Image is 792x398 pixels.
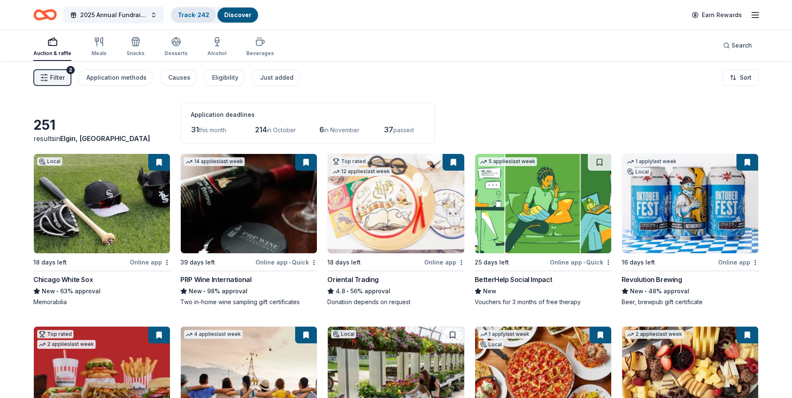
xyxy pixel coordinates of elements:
div: Desserts [164,50,187,57]
div: 48% approval [622,286,759,296]
button: Desserts [164,33,187,61]
div: Beer, brewpub gift certificate [622,298,759,306]
a: Image for BetterHelp Social Impact5 applieslast week25 days leftOnline app•QuickBetterHelp Social... [475,154,612,306]
div: PRP Wine International [180,275,251,285]
span: 4.8 [336,286,345,296]
div: 56% approval [327,286,464,296]
div: Application deadlines [191,110,425,120]
div: Two in-home wine sampling gift certificates [180,298,317,306]
span: New [42,286,55,296]
a: Track· 242 [178,11,209,18]
div: Revolution Brewing [622,275,682,285]
div: Auction & raffle [33,50,71,57]
div: Online app [424,257,465,267]
div: 39 days left [180,257,215,267]
div: BetterHelp Social Impact [475,275,552,285]
span: 214 [255,125,267,134]
div: results [33,134,170,144]
a: Image for PRP Wine International14 applieslast week39 days leftOnline app•QuickPRP Wine Internati... [180,154,317,306]
div: 5 applies last week [478,157,537,166]
span: New [483,286,496,296]
div: 16 days left [622,257,655,267]
div: Online app Quick [550,257,612,267]
div: Memorabilia [33,298,170,306]
div: 1 apply last week [478,330,531,339]
div: 63% approval [33,286,170,296]
a: Home [33,5,57,25]
img: Image for Oriental Trading [328,154,464,253]
img: Image for Chicago White Sox [34,154,170,253]
div: Causes [168,73,190,83]
div: Alcohol [207,50,226,57]
div: 2 applies last week [625,330,684,339]
button: Beverages [246,33,274,61]
div: Local [478,340,504,349]
span: 37 [384,125,393,134]
div: 4 applies last week [184,330,243,339]
div: Vouchers for 3 months of free therapy [475,298,612,306]
div: 251 [33,117,170,134]
button: Filter2 [33,69,71,86]
div: 18 days left [33,257,67,267]
a: Discover [224,11,251,18]
div: 18 days left [327,257,361,267]
span: 31 [191,125,199,134]
button: Auction & raffle [33,33,71,61]
button: Snacks [127,33,144,61]
span: in [55,134,150,143]
div: Donation depends on request [327,298,464,306]
a: Image for Chicago White SoxLocal18 days leftOnline appChicago White SoxNew•63% approvalMemorabilia [33,154,170,306]
span: passed [393,126,414,134]
button: Just added [252,69,300,86]
div: Local [331,330,356,338]
div: Local [37,157,62,166]
span: Elgin, [GEOGRAPHIC_DATA] [60,134,150,143]
div: Top rated [331,157,367,166]
div: 25 days left [475,257,509,267]
button: Application methods [78,69,153,86]
span: • [289,259,291,266]
button: Sort [723,69,759,86]
span: New [630,286,643,296]
div: Online app [718,257,759,267]
div: Online app [130,257,170,267]
span: in October [267,126,296,134]
div: Beverages [246,50,274,57]
span: 6 [319,125,324,134]
span: • [56,288,58,295]
div: Online app Quick [256,257,317,267]
button: Causes [160,69,197,86]
button: Track· 242Discover [170,7,259,23]
button: 2025 Annual Fundraising Gala [63,7,164,23]
div: Application methods [86,73,147,83]
div: Local [625,168,650,176]
div: 2 applies last week [37,340,96,349]
div: Meals [91,50,106,57]
a: Earn Rewards [687,8,747,23]
span: • [645,288,647,295]
div: 14 applies last week [184,157,245,166]
div: Oriental Trading [327,275,379,285]
span: this month [199,126,226,134]
span: • [204,288,206,295]
div: 2 [66,66,75,74]
div: 98% approval [180,286,317,296]
div: Chicago White Sox [33,275,93,285]
img: Image for Revolution Brewing [622,154,758,253]
span: Sort [740,73,752,83]
a: Image for Revolution Brewing1 applylast weekLocal16 days leftOnline appRevolution BrewingNew•48% ... [622,154,759,306]
div: Just added [260,73,294,83]
div: 1 apply last week [625,157,678,166]
img: Image for BetterHelp Social Impact [475,154,611,253]
a: Image for Oriental TradingTop rated12 applieslast week18 days leftOnline appOriental Trading4.8•5... [327,154,464,306]
span: Search [731,40,752,50]
span: • [583,259,585,266]
div: Snacks [127,50,144,57]
span: New [189,286,202,296]
div: 12 applies last week [331,167,392,176]
span: • [347,288,349,295]
button: Eligibility [204,69,245,86]
div: Top rated [37,330,73,338]
button: Alcohol [207,33,226,61]
img: Image for PRP Wine International [181,154,317,253]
